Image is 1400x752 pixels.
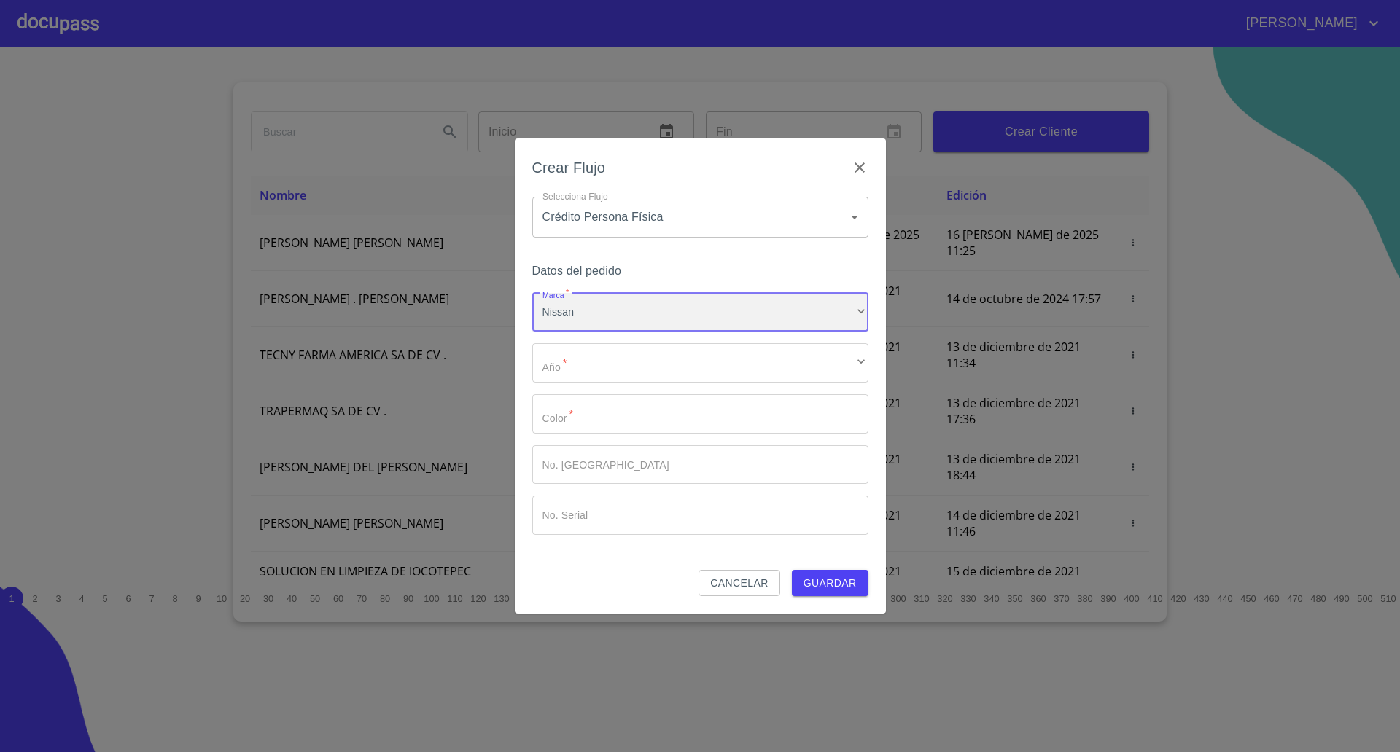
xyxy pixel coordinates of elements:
button: Guardar [792,570,868,597]
h6: Crear Flujo [532,156,606,179]
div: Crédito Persona Física [532,197,868,238]
span: Cancelar [710,574,768,592]
button: Cancelar [699,570,779,597]
span: Guardar [804,574,857,592]
div: Nissan [532,293,868,332]
div: ​ [532,343,868,383]
h6: Datos del pedido [532,261,868,281]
